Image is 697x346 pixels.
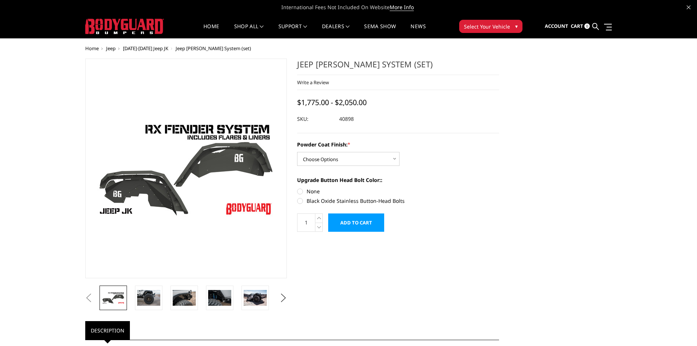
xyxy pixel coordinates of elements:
span: $1,775.00 - $2,050.00 [297,97,367,107]
img: BODYGUARD BUMPERS [85,19,164,34]
h1: Jeep [PERSON_NAME] System (set) [297,59,499,75]
a: Home [203,24,219,38]
label: Upgrade Button Head Bolt Color:: [297,176,499,184]
a: Support [278,24,307,38]
a: Home [85,45,99,52]
button: Previous [83,293,94,304]
img: Jeep JK Fender System (set) [102,291,125,304]
span: Select Your Vehicle [464,23,510,30]
a: Description [85,321,130,340]
span: Cart [571,23,583,29]
input: Add to Cart [328,213,384,232]
span: Jeep [PERSON_NAME] System (set) [176,45,251,52]
a: Cart 0 [571,16,590,36]
a: [DATE]-[DATE] Jeep JK [123,45,168,52]
span: ▾ [515,22,518,30]
dt: SKU: [297,112,334,126]
img: Jeep JK Fender System (set) [137,290,160,305]
a: News [411,24,426,38]
a: Jeep [106,45,116,52]
button: Select Your Vehicle [459,20,522,33]
dd: 40898 [339,112,354,126]
a: Account [545,16,568,36]
img: Jeep JK Fender System (set) [208,290,231,305]
label: Powder Coat Finish: [297,141,499,148]
a: Jeep JK Fender System (set) [85,59,287,278]
span: Account [545,23,568,29]
img: Jeep JK Fender System (set) [244,290,267,305]
a: Write a Review [297,79,329,86]
button: Next [278,293,289,304]
img: Jeep JK Fender System (set) [173,290,196,305]
a: More Info [390,4,414,11]
span: 0 [584,23,590,29]
label: None [297,187,499,195]
a: SEMA Show [364,24,396,38]
label: Black Oxide Stainless Button-Head Bolts [297,197,499,205]
a: shop all [234,24,264,38]
a: Dealers [322,24,350,38]
iframe: Chat Widget [660,311,697,346]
